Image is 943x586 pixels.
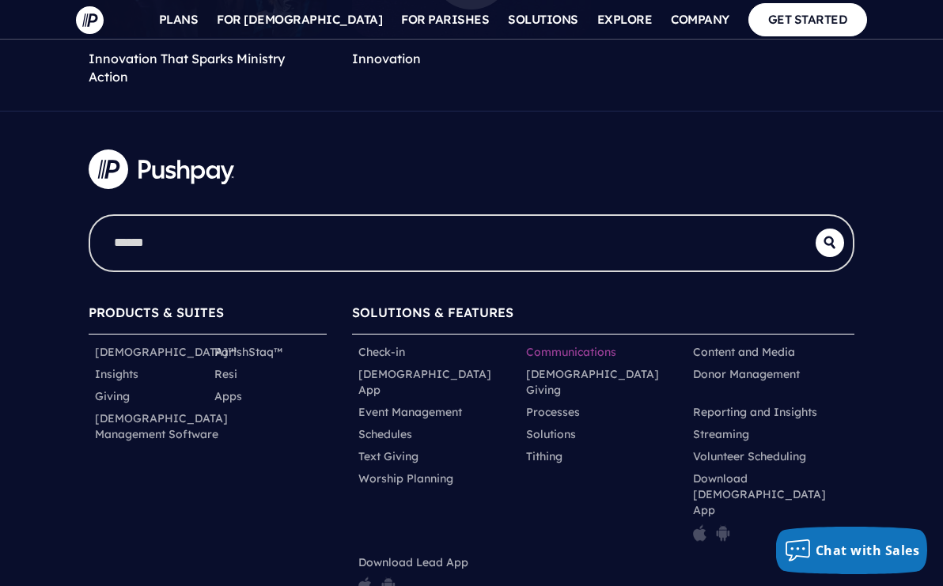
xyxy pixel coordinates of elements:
[358,366,513,398] a: [DEMOGRAPHIC_DATA] App
[95,388,130,404] a: Giving
[214,344,282,360] a: ParishStaq™
[687,467,854,551] li: Download [DEMOGRAPHIC_DATA] App
[89,297,327,335] h6: PRODUCTS & SUITES
[214,366,237,382] a: Resi
[693,366,800,382] a: Donor Management
[358,344,405,360] a: Check-in
[358,404,462,420] a: Event Management
[214,388,242,404] a: Apps
[95,410,228,442] a: [DEMOGRAPHIC_DATA] Management Software
[358,471,453,486] a: Worship Planning
[716,524,730,542] img: pp_icon_gplay.png
[352,51,421,66] a: Innovation
[95,344,237,360] a: [DEMOGRAPHIC_DATA]™
[693,426,749,442] a: Streaming
[526,426,576,442] a: Solutions
[526,344,616,360] a: Communications
[693,404,817,420] a: Reporting and Insights
[526,404,580,420] a: Processes
[358,426,412,442] a: Schedules
[358,448,418,464] a: Text Giving
[526,366,681,398] a: [DEMOGRAPHIC_DATA] Giving
[526,448,562,464] a: Tithing
[693,448,806,464] a: Volunteer Scheduling
[776,527,928,574] button: Chat with Sales
[693,344,795,360] a: Content and Media
[89,51,285,84] a: Innovation That Sparks Ministry Action
[693,524,706,542] img: pp_icon_appstore.png
[95,366,138,382] a: Insights
[816,542,920,559] span: Chat with Sales
[352,297,854,335] h6: SOLUTIONS & FEATURES
[748,3,868,36] a: GET STARTED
